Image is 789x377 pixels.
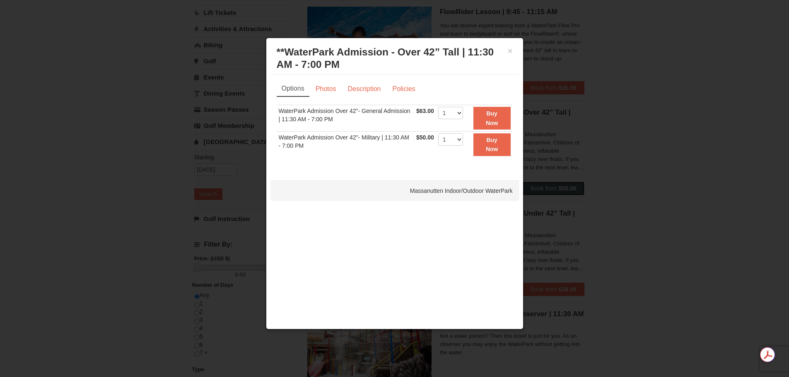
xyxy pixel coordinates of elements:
strong: Buy Now [486,110,498,126]
button: Buy Now [473,133,511,156]
a: Photos [310,81,342,97]
button: × [508,47,513,55]
span: $50.00 [416,134,434,141]
a: Policies [387,81,420,97]
h3: **WaterPark Admission - Over 42” Tall | 11:30 AM - 7:00 PM [277,46,513,71]
button: Buy Now [473,107,511,130]
a: Description [342,81,386,97]
span: $63.00 [416,108,434,114]
a: Options [277,81,309,97]
td: WaterPark Admission Over 42"- General Admission | 11:30 AM - 7:00 PM [277,105,415,132]
div: Massanutten Indoor/Outdoor WaterPark [270,180,519,201]
td: WaterPark Admission Over 42"- Military | 11:30 AM - 7:00 PM [277,131,415,157]
strong: Buy Now [486,137,498,152]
